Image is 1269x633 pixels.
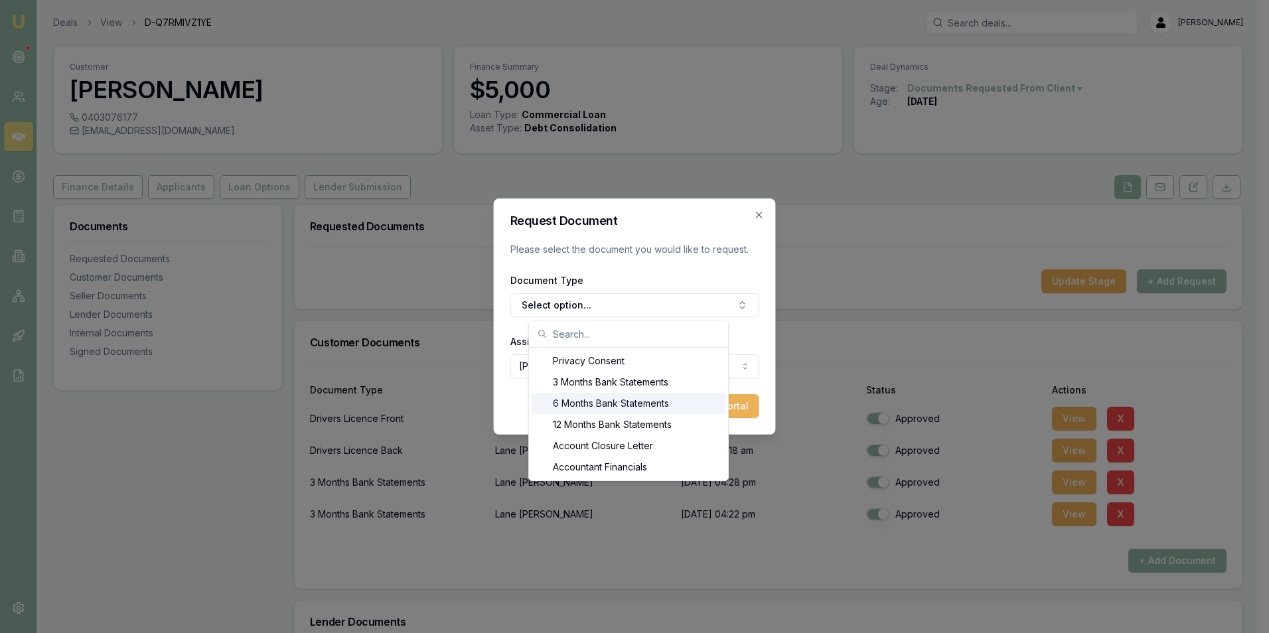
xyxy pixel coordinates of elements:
div: Search... [529,348,728,480]
div: Privacy Consent [532,350,725,372]
label: Assigned Client [510,336,583,347]
div: Account Closure Letter [532,435,725,457]
div: 3 Months Bank Statements [532,372,725,393]
button: Select option... [510,293,759,317]
div: 6 Months Bank Statements [532,393,725,414]
label: Document Type [510,275,583,286]
h2: Request Document [510,215,759,227]
p: Please select the document you would like to request. [510,243,759,256]
div: Accountant Financials [532,457,725,478]
input: Search... [553,320,720,347]
div: Accountant Letter [532,478,725,499]
div: 12 Months Bank Statements [532,414,725,435]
